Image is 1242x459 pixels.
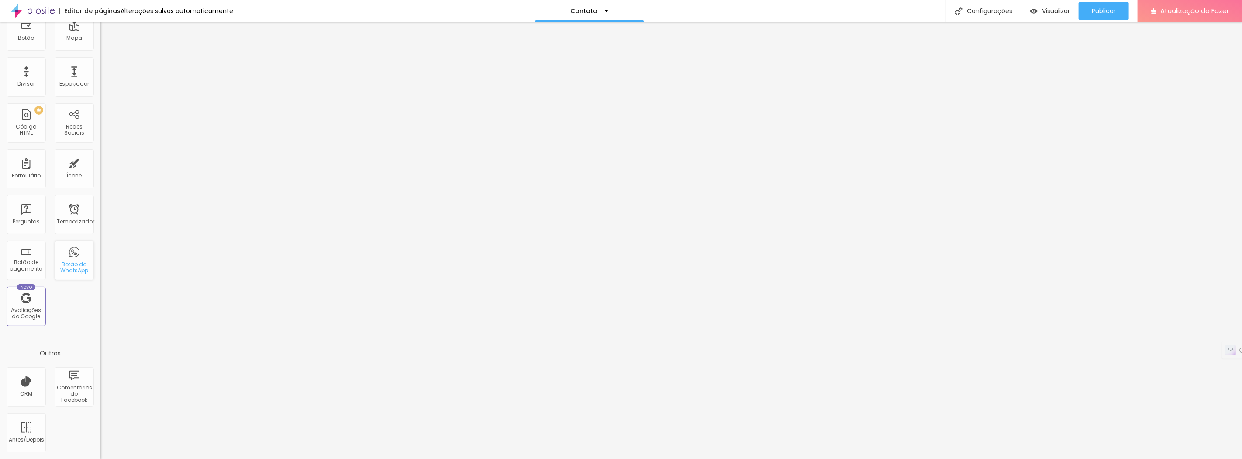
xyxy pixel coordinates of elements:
font: Antes/Depois [9,436,44,443]
font: Atualização do Fazer [1160,6,1229,15]
font: Botão do WhatsApp [60,261,88,274]
font: Botão [18,34,34,42]
font: Redes Sociais [64,123,84,136]
font: Espaçador [59,80,89,87]
font: Perguntas [13,218,40,225]
font: Mapa [66,34,82,42]
font: Avaliações do Google [11,306,41,320]
font: Visualizar [1042,7,1070,15]
img: Ícone [955,7,963,15]
font: Outros [40,349,61,358]
button: Visualizar [1021,2,1079,20]
font: Divisor [17,80,35,87]
font: Temporizador [57,218,94,225]
font: Botão de pagamento [10,258,43,272]
font: CRM [20,390,32,397]
font: Comentários do Facebook [57,384,92,404]
font: Código HTML [16,123,37,136]
font: Configurações [967,7,1012,15]
font: Alterações salvas automaticamente [121,7,233,15]
font: Contato [571,7,598,15]
font: Novo [21,285,32,290]
button: Publicar [1079,2,1129,20]
font: Publicar [1092,7,1116,15]
iframe: Editor [100,22,1242,459]
font: Editor de páginas [64,7,121,15]
img: view-1.svg [1030,7,1038,15]
font: Ícone [67,172,82,179]
font: Formulário [12,172,41,179]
